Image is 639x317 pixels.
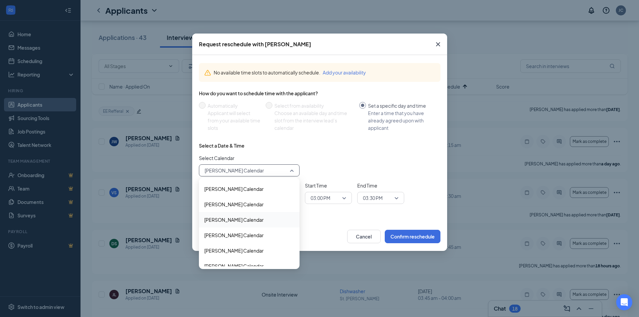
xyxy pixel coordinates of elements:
[204,201,264,208] span: [PERSON_NAME] Calendar
[385,230,440,243] button: Confirm reschedule
[204,262,264,270] span: [PERSON_NAME] Calendar
[616,294,632,310] div: Open Intercom Messenger
[199,142,245,149] div: Select a Date & Time
[274,102,354,109] div: Select from availability
[204,231,264,239] span: [PERSON_NAME] Calendar
[368,102,435,109] div: Set a specific day and time
[205,165,264,175] span: [PERSON_NAME] Calendar
[199,90,440,97] div: How do you want to schedule time with the applicant?
[274,109,354,131] div: Choose an available day and time slot from the interview lead’s calendar
[347,230,381,243] button: Cancel
[323,69,366,76] button: Add your availability
[204,216,264,223] span: [PERSON_NAME] Calendar
[208,102,260,109] div: Automatically
[208,109,260,131] div: Applicant will select from your available time slots
[199,41,311,48] div: Request reschedule with [PERSON_NAME]
[199,154,300,162] span: Select Calendar
[311,193,330,203] span: 03:00 PM
[368,109,435,131] div: Enter a time that you have already agreed upon with applicant
[204,69,211,76] svg: Warning
[363,193,383,203] span: 03:30 PM
[305,182,352,189] span: Start Time
[214,69,435,76] div: No available time slots to automatically schedule.
[434,40,442,48] svg: Cross
[204,247,264,254] span: [PERSON_NAME] Calendar
[429,34,447,55] button: Close
[357,182,404,189] span: End Time
[204,185,264,193] span: [PERSON_NAME] Calendar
